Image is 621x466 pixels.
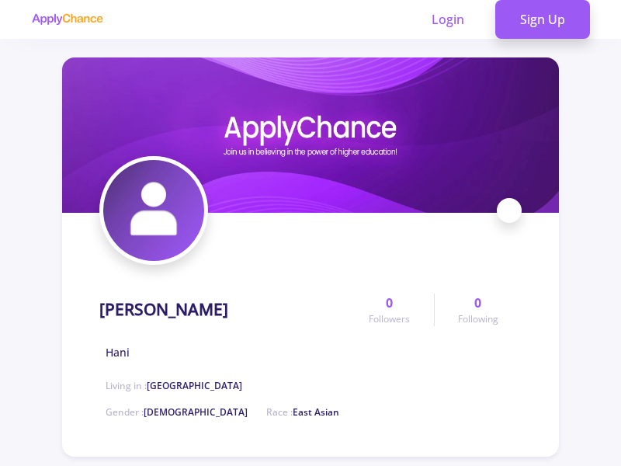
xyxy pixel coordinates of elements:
span: Hani [106,344,130,360]
span: Race : [266,405,339,419]
span: 0 [386,294,393,312]
span: Followers [369,312,410,326]
a: 0Followers [345,294,433,326]
h1: [PERSON_NAME] [99,300,228,319]
span: [GEOGRAPHIC_DATA] [147,379,242,392]
span: Living in : [106,379,242,392]
span: Gender : [106,405,248,419]
span: 0 [474,294,481,312]
span: [DEMOGRAPHIC_DATA] [144,405,248,419]
a: 0Following [434,294,522,326]
img: Hani Abareghicover image [62,57,559,213]
span: East Asian [293,405,339,419]
img: Hani Abareghiavatar [103,160,204,261]
img: applychance logo text only [31,13,103,26]
span: Following [458,312,498,326]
